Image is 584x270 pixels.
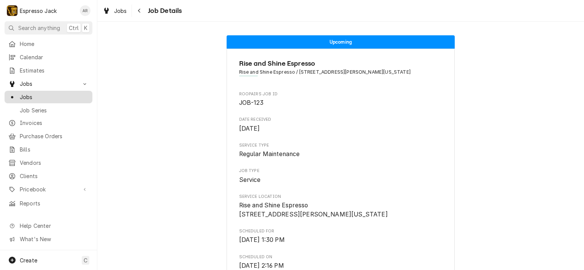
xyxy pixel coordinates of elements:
span: K [84,24,87,32]
span: Invoices [20,119,89,127]
span: Jobs [20,93,89,101]
span: Name [239,58,443,69]
a: Go to Jobs [5,77,92,90]
a: Go to Pricebook [5,183,92,196]
a: Job Series [5,104,92,117]
span: Job Type [239,175,443,185]
div: Job Type [239,168,443,184]
span: Service Type [239,142,443,148]
span: Home [20,40,89,48]
a: Calendar [5,51,92,63]
span: Calendar [20,53,89,61]
span: Roopairs Job ID [239,91,443,97]
div: E [7,5,17,16]
span: Jobs [114,7,127,15]
span: Address [239,69,443,76]
span: Bills [20,145,89,153]
span: Search anything [18,24,60,32]
span: Rise and Shine Espresso [STREET_ADDRESS][PERSON_NAME][US_STATE] [239,202,388,218]
div: Espresso Jack [20,7,57,15]
span: Service Type [239,150,443,159]
div: Client Information [239,58,443,82]
span: Scheduled For [239,228,443,234]
a: Vendors [5,156,92,169]
div: Status [227,35,455,49]
div: AR [80,5,90,16]
a: Go to What's New [5,233,92,245]
button: Navigate back [133,5,146,17]
div: Scheduled For [239,228,443,245]
span: Purchase Orders [20,132,89,140]
span: Job Details [146,6,182,16]
span: Scheduled On [239,254,443,260]
a: Home [5,38,92,50]
span: Reports [20,199,89,207]
button: Search anythingCtrlK [5,21,92,35]
span: [DATE] 2:16 PM [239,262,284,269]
span: Job Type [239,168,443,174]
a: Reports [5,197,92,210]
span: What's New [20,235,88,243]
a: Go to Help Center [5,219,92,232]
div: Allan Ross's Avatar [80,5,90,16]
a: Bills [5,143,92,156]
a: Jobs [100,5,130,17]
span: [DATE] 1:30 PM [239,236,285,243]
span: Create [20,257,37,264]
a: Invoices [5,117,92,129]
span: Service Location [239,194,443,200]
span: Scheduled For [239,235,443,245]
a: Purchase Orders [5,130,92,142]
span: Estimates [20,66,89,74]
a: Clients [5,170,92,182]
span: Service [239,176,261,183]
span: Date Received [239,124,443,133]
div: Service Type [239,142,443,159]
div: Date Received [239,117,443,133]
span: C [84,256,87,264]
span: Regular Maintenance [239,150,300,158]
div: Roopairs Job ID [239,91,443,107]
span: Upcoming [330,39,352,44]
span: Vendors [20,159,89,167]
span: Jobs [20,80,77,88]
div: Service Location [239,194,443,219]
span: Clients [20,172,89,180]
span: Date Received [239,117,443,123]
a: Jobs [5,91,92,103]
span: Service Location [239,201,443,219]
span: JOB-123 [239,99,264,106]
div: Espresso Jack's Avatar [7,5,17,16]
span: Roopairs Job ID [239,98,443,107]
span: Help Center [20,222,88,230]
span: Job Series [20,106,89,114]
span: Ctrl [69,24,79,32]
span: Pricebook [20,185,77,193]
a: Estimates [5,64,92,77]
span: [DATE] [239,125,260,132]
